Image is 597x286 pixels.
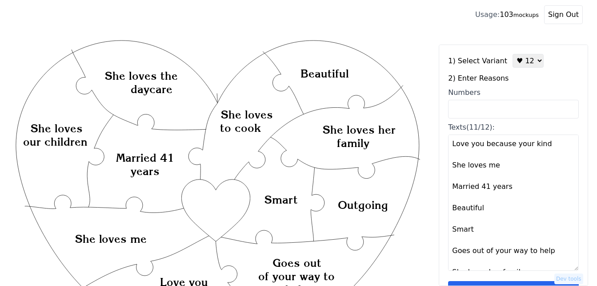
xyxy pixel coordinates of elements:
[104,69,178,82] text: She loves the
[264,193,298,206] text: Smart
[337,136,369,150] text: family
[220,108,273,121] text: She loves
[448,100,579,118] input: Numbers
[220,121,261,135] text: to cook
[448,87,579,98] div: Numbers
[272,256,321,270] text: Goes out
[544,5,583,24] button: Sign Out
[554,274,583,284] button: Dev tools
[322,123,396,136] text: She loves her
[23,135,88,148] text: our children
[258,270,335,283] text: of your way to
[131,82,172,96] text: daycare
[338,198,388,212] text: Outgoing
[116,151,174,164] text: Married 41
[301,67,349,81] text: Beautiful
[475,10,500,19] span: Usage:
[448,135,579,271] textarea: Texts(11/12):
[513,12,539,18] small: mockups
[448,73,579,84] label: 2) Enter Reasons
[131,164,160,178] text: years
[75,232,147,245] text: She loves me
[448,122,579,133] div: Texts
[448,56,507,66] label: 1) Select Variant
[30,122,83,135] text: She loves
[466,123,495,131] span: (11/12):
[475,9,539,20] div: 103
